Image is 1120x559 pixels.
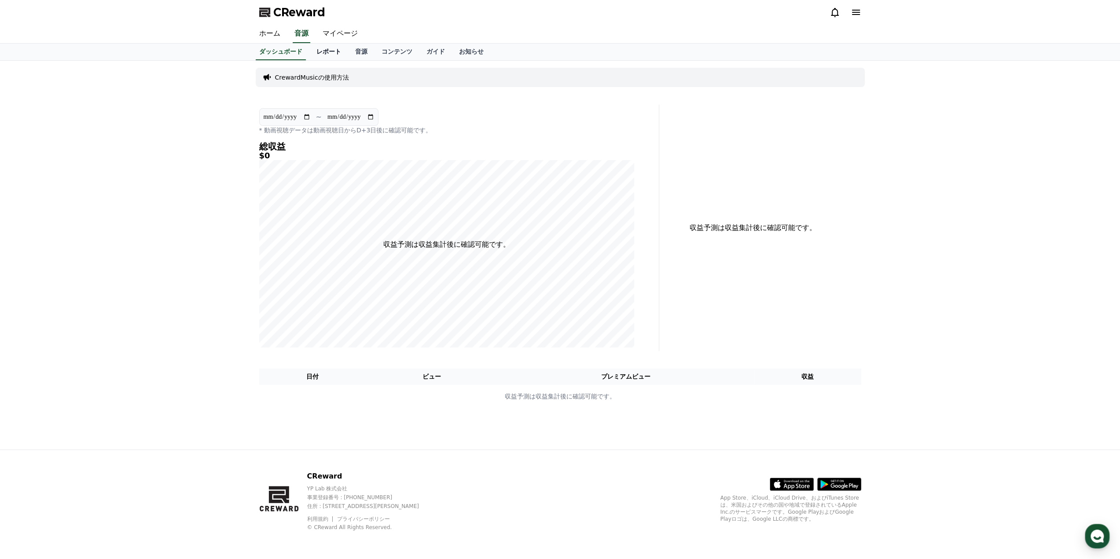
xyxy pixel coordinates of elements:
p: YP Lab 株式会社 [307,485,434,492]
p: ~ [316,112,322,122]
span: Settings [130,292,152,299]
a: Messages [58,279,114,301]
h4: 総収益 [259,142,635,151]
a: 利用規約 [307,516,334,522]
a: CReward [259,5,325,19]
a: 音源 [293,25,310,43]
th: 収益 [754,369,861,385]
p: App Store、iCloud、iCloud Drive、およびiTunes Storeは、米国およびその他の国や地域で登録されているApple Inc.のサービスマークです。Google P... [720,494,861,522]
a: Home [3,279,58,301]
a: レポート [309,44,348,60]
th: プレミアムビュー [498,369,754,385]
p: 収益予測は収益集計後に確認可能です。 [260,392,861,401]
p: 住所 : [STREET_ADDRESS][PERSON_NAME] [307,503,434,510]
a: Settings [114,279,169,301]
a: ホーム [252,25,287,43]
span: Messages [73,292,99,300]
a: プライバシーポリシー [337,516,390,522]
h5: $0 [259,151,635,160]
a: ガイド [419,44,452,60]
p: 収益予測は収益集計後に確認可能です。 [383,239,510,250]
th: ビュー [366,369,498,385]
p: * 動画視聴データは動画視聴日からD+3日後に確認可能です。 [259,126,635,135]
a: 音源 [348,44,375,60]
a: マイページ [316,25,365,43]
span: CReward [273,5,325,19]
th: 日付 [259,369,366,385]
a: コンテンツ [375,44,419,60]
p: 収益予測は収益集計後に確認可能です。 [666,223,840,233]
a: CrewardMusicの使用方法 [275,73,349,82]
a: お知らせ [452,44,491,60]
p: 事業登録番号 : [PHONE_NUMBER] [307,494,434,501]
p: © CReward All Rights Reserved. [307,524,434,531]
span: Home [22,292,38,299]
a: ダッシュボード [256,44,306,60]
p: CReward [307,471,434,482]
